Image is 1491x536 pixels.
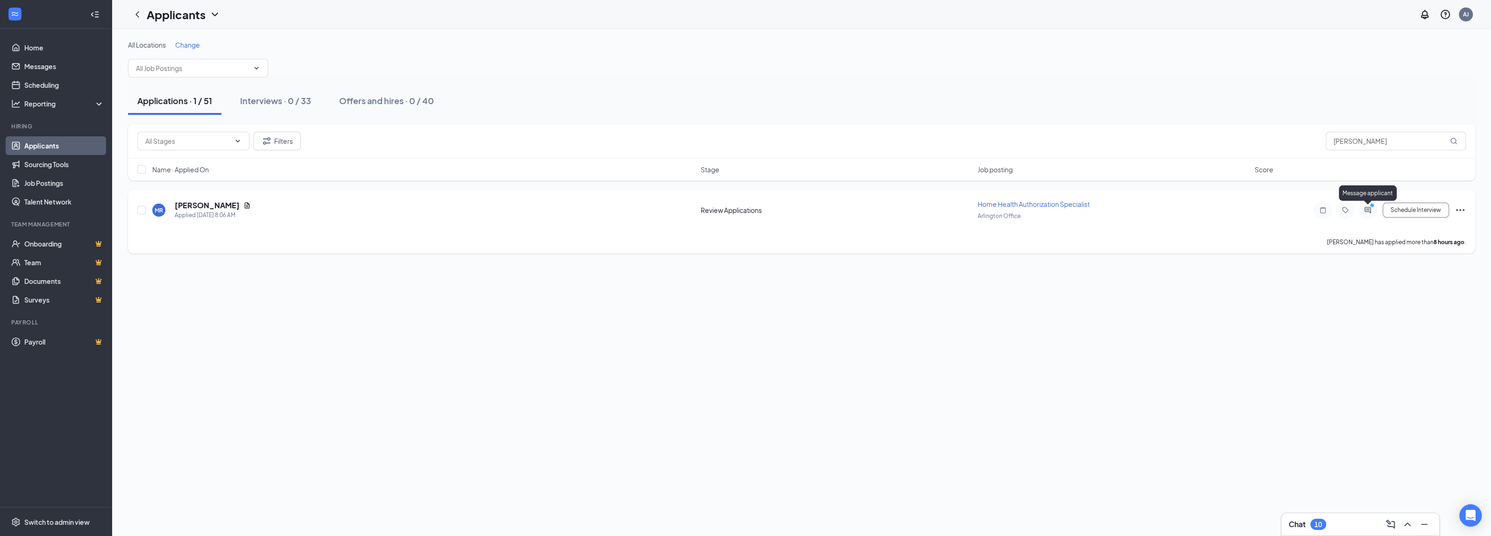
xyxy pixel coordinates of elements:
[175,211,251,220] div: Applied [DATE] 8:06 AM
[24,155,104,174] a: Sourcing Tools
[701,205,972,215] div: Review Applications
[1289,519,1306,529] h3: Chat
[978,165,1013,174] span: Job posting
[1440,9,1451,20] svg: QuestionInfo
[132,9,143,20] svg: ChevronLeft
[24,290,104,309] a: SurveysCrown
[243,202,251,209] svg: Document
[1383,517,1398,532] button: ComposeMessage
[240,95,311,106] div: Interviews · 0 / 33
[1362,206,1373,214] svg: ActiveChat
[24,174,104,192] a: Job Postings
[24,38,104,57] a: Home
[1383,203,1449,218] button: Schedule Interview
[1327,238,1466,246] p: [PERSON_NAME] has applied more than .
[1450,137,1457,145] svg: MagnifyingGlass
[1419,9,1430,20] svg: Notifications
[1339,185,1397,201] div: Message applicant
[701,165,719,174] span: Stage
[10,9,20,19] svg: WorkstreamLogo
[11,99,21,108] svg: Analysis
[11,318,102,326] div: Payroll
[175,41,200,49] span: Change
[1402,519,1413,530] svg: ChevronUp
[136,63,249,73] input: All Job Postings
[1317,206,1328,214] svg: Note
[24,192,104,211] a: Talent Network
[1368,203,1379,210] svg: PrimaryDot
[1417,517,1432,532] button: Minimize
[128,41,166,49] span: All Locations
[1400,517,1415,532] button: ChevronUp
[253,132,301,150] button: Filter Filters
[1340,206,1351,214] svg: Tag
[1419,519,1430,530] svg: Minimize
[24,57,104,76] a: Messages
[11,122,102,130] div: Hiring
[1463,10,1469,18] div: AJ
[24,517,90,527] div: Switch to admin view
[24,272,104,290] a: DocumentsCrown
[155,206,163,214] div: MR
[24,76,104,94] a: Scheduling
[1255,165,1273,174] span: Score
[24,99,105,108] div: Reporting
[24,136,104,155] a: Applicants
[11,517,21,527] svg: Settings
[209,9,220,20] svg: ChevronDown
[339,95,434,106] div: Offers and hires · 0 / 40
[1455,205,1466,216] svg: Ellipses
[261,135,272,147] svg: Filter
[978,200,1090,208] span: Home Health Authorization Specialist
[1434,239,1464,246] b: 8 hours ago
[11,220,102,228] div: Team Management
[1326,132,1466,150] input: Search in applications
[145,136,230,146] input: All Stages
[175,200,240,211] h5: [PERSON_NAME]
[978,212,1021,219] span: Arlington Office
[152,165,209,174] span: Name · Applied On
[234,137,241,145] svg: ChevronDown
[137,95,212,106] div: Applications · 1 / 51
[1385,519,1396,530] svg: ComposeMessage
[147,7,206,22] h1: Applicants
[24,234,104,253] a: OnboardingCrown
[24,253,104,272] a: TeamCrown
[253,64,260,72] svg: ChevronDown
[24,332,104,351] a: PayrollCrown
[90,10,99,19] svg: Collapse
[1314,521,1322,529] div: 10
[1459,504,1482,527] div: Open Intercom Messenger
